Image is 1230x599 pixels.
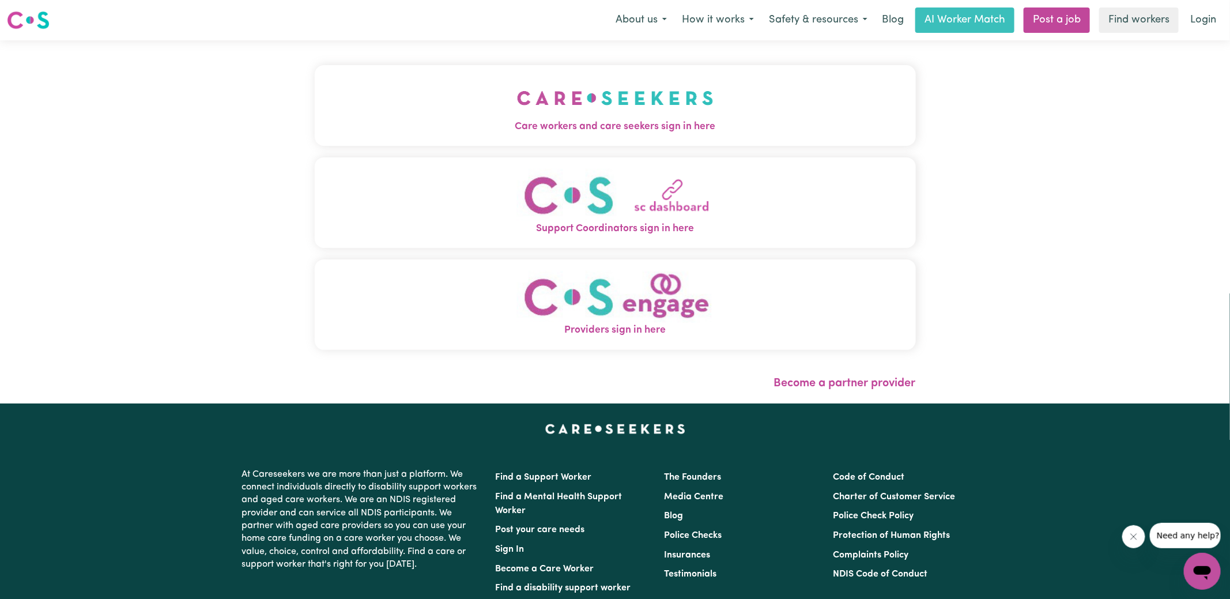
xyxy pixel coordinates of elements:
a: Find a disability support worker [495,583,631,593]
a: Post a job [1024,7,1090,33]
a: Charter of Customer Service [833,492,956,502]
a: Find a Support Worker [495,473,591,482]
a: Become a partner provider [774,378,916,389]
a: Become a Care Worker [495,564,594,574]
a: Insurances [664,551,710,560]
a: Media Centre [664,492,723,502]
button: How it works [674,8,761,32]
span: Support Coordinators sign in here [315,221,916,236]
a: Testimonials [664,570,716,579]
button: Support Coordinators sign in here [315,157,916,248]
a: Blog [664,511,683,521]
img: Careseekers logo [7,10,50,31]
a: AI Worker Match [915,7,1014,33]
button: Care workers and care seekers sign in here [315,65,916,146]
a: The Founders [664,473,721,482]
a: Careseekers home page [545,424,685,434]
iframe: Close message [1122,525,1145,548]
a: Find a Mental Health Support Worker [495,492,622,515]
p: At Careseekers we are more than just a platform. We connect individuals directly to disability su... [242,464,481,576]
a: Careseekers logo [7,7,50,33]
a: Police Checks [664,531,722,540]
a: Login [1183,7,1223,33]
a: Post your care needs [495,525,584,534]
iframe: Button to launch messaging window [1184,553,1221,590]
a: Complaints Policy [833,551,909,560]
a: NDIS Code of Conduct [833,570,928,579]
a: Sign In [495,545,524,554]
a: Code of Conduct [833,473,905,482]
iframe: Message from company [1150,523,1221,548]
a: Protection of Human Rights [833,531,950,540]
a: Police Check Policy [833,511,914,521]
a: Find workers [1099,7,1179,33]
span: Care workers and care seekers sign in here [315,119,916,134]
a: Blog [875,7,911,33]
button: Providers sign in here [315,259,916,350]
button: About us [608,8,674,32]
button: Safety & resources [761,8,875,32]
span: Providers sign in here [315,323,916,338]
